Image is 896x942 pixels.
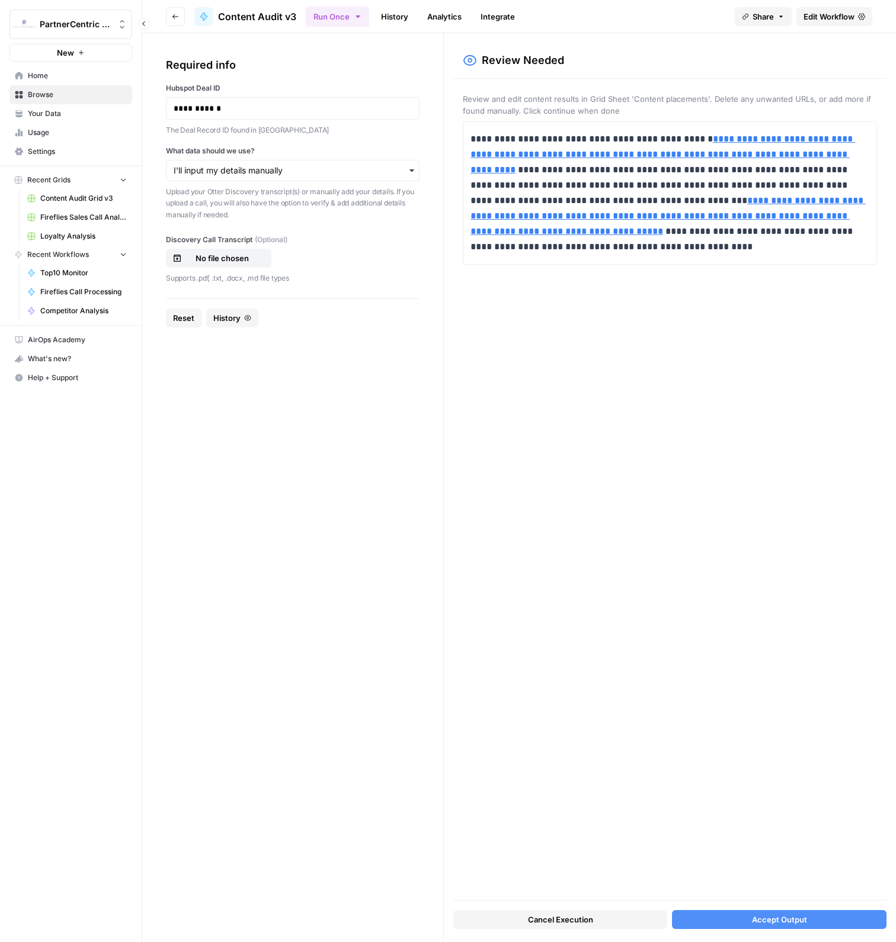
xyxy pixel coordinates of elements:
[420,7,469,26] a: Analytics
[9,104,132,123] a: Your Data
[40,212,127,223] span: Fireflies Sales Call Analysis For CS
[40,306,127,316] span: Competitor Analysis
[166,308,201,327] button: Reset
[206,308,258,327] button: History
[9,9,132,39] button: Workspace: PartnerCentric Sales Tools
[28,108,127,119] span: Your Data
[482,52,564,69] h2: Review Needed
[453,910,668,929] button: Cancel Execution
[27,175,71,185] span: Recent Grids
[40,287,127,297] span: Fireflies Call Processing
[9,171,132,189] button: Recent Grids
[40,268,127,278] span: Top10 Monitor
[28,335,127,345] span: AirOps Academy
[22,282,132,301] a: Fireflies Call Processing
[40,231,127,242] span: Loyalty Analysis
[374,7,415,26] a: History
[473,7,522,26] a: Integrate
[57,47,74,59] span: New
[28,70,127,81] span: Home
[9,246,132,263] button: Recent Workflows
[218,9,296,24] span: Content Audit v3
[28,89,127,100] span: Browse
[255,234,287,245] span: (Optional)
[166,249,271,268] button: No file chosen
[22,227,132,246] a: Loyalty Analysis
[9,349,132,368] button: What's new?
[166,124,420,136] p: The Deal Record ID found in [GEOGRAPHIC_DATA]
[9,85,132,104] a: Browse
[10,350,132,368] div: What's new?
[804,11,855,22] span: Edit Workflow
[9,142,132,161] a: Settings
[166,272,420,284] p: Supports .pdf, .txt, .docx, .md file types
[9,66,132,85] a: Home
[40,18,111,30] span: PartnerCentric Sales Tools
[9,368,132,387] button: Help + Support
[194,7,296,26] a: Content Audit v3
[796,7,872,26] a: Edit Workflow
[28,146,127,157] span: Settings
[306,7,369,27] button: Run Once
[166,146,420,156] label: What data should we use?
[27,249,89,260] span: Recent Workflows
[166,83,420,94] label: Hubspot Deal ID
[9,123,132,142] a: Usage
[528,914,593,925] span: Cancel Execution
[14,14,35,35] img: PartnerCentric Sales Tools Logo
[173,312,194,324] span: Reset
[672,910,887,929] button: Accept Output
[22,301,132,320] a: Competitor Analysis
[166,186,420,221] p: Upload your Otter Discovery transcript(s) or manually add your details. If you upload a call, you...
[22,263,132,282] a: Top10 Monitor
[22,208,132,227] a: Fireflies Sales Call Analysis For CS
[22,189,132,208] a: Content Audit Grid v3
[9,44,132,62] button: New
[463,93,877,117] span: Review and edit content results in Grid Sheet 'Content placements'. Delete any unwanted URLs, or ...
[735,7,792,26] button: Share
[40,193,127,204] span: Content Audit Grid v3
[752,914,807,925] span: Accept Output
[28,372,127,383] span: Help + Support
[166,57,420,73] div: Required info
[213,312,241,324] span: History
[166,234,420,245] label: Discovery Call Transcript
[753,11,774,22] span: Share
[174,165,412,176] input: I'll input my details manually
[28,127,127,138] span: Usage
[9,330,132,349] a: AirOps Academy
[184,252,260,264] p: No file chosen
